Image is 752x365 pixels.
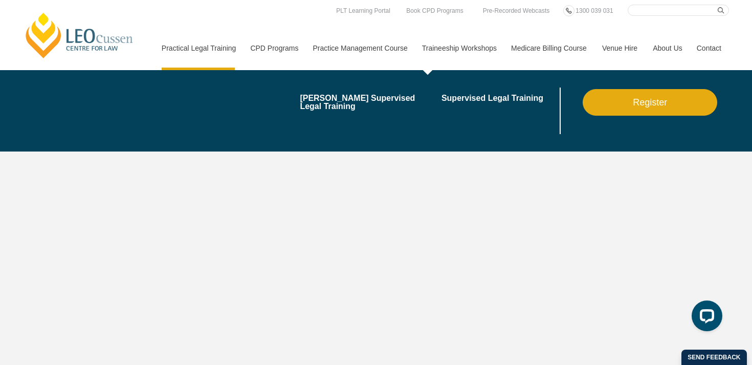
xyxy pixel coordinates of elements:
[645,26,689,70] a: About Us
[573,5,615,16] a: 1300 039 031
[305,26,414,70] a: Practice Management Course
[242,26,305,70] a: CPD Programs
[23,11,136,59] a: [PERSON_NAME] Centre for Law
[689,26,729,70] a: Contact
[583,89,717,116] a: Register
[441,94,558,102] a: Supervised Legal Training
[503,26,594,70] a: Medicare Billing Course
[594,26,645,70] a: Venue Hire
[334,5,393,16] a: PLT Learning Portal
[480,5,552,16] a: Pre-Recorded Webcasts
[414,26,503,70] a: Traineeship Workshops
[404,5,466,16] a: Book CPD Programs
[300,94,434,111] a: [PERSON_NAME] Supervised Legal Training
[154,26,243,70] a: Practical Legal Training
[576,7,613,14] span: 1300 039 031
[683,296,726,339] iframe: LiveChat chat widget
